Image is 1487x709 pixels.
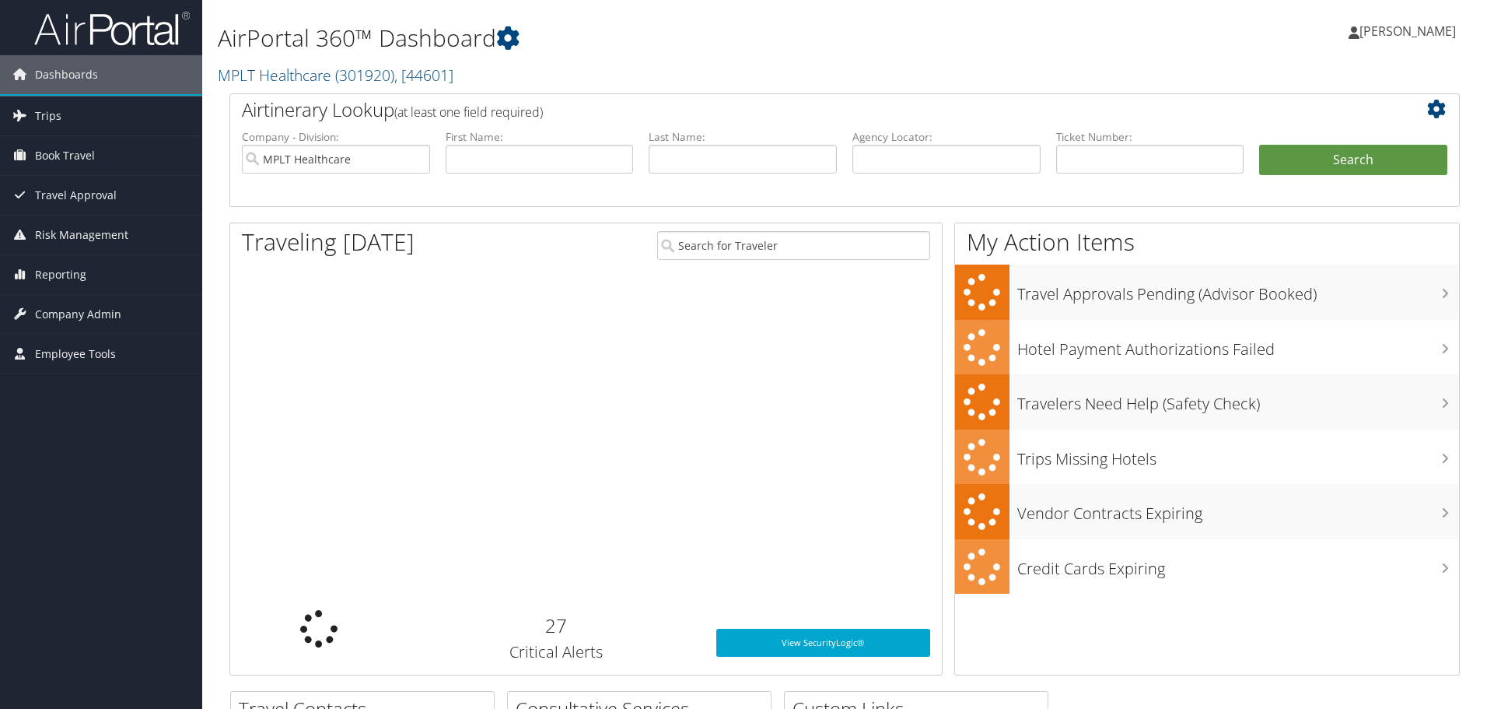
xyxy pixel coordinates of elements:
h2: 27 [420,612,693,639]
h1: AirPortal 360™ Dashboard [218,22,1054,54]
span: (at least one field required) [394,104,543,121]
img: airportal-logo.png [34,10,190,47]
h1: My Action Items [955,226,1459,258]
input: Search for Traveler [657,231,930,260]
a: Trips Missing Hotels [955,430,1459,485]
button: Search [1259,145,1447,176]
span: , [ 44601 ] [394,65,453,86]
span: Employee Tools [35,335,116,374]
span: [PERSON_NAME] [1359,23,1456,40]
span: ( 301920 ) [335,65,394,86]
span: Book Travel [35,136,95,175]
label: Agency Locator: [852,129,1041,145]
label: First Name: [446,129,634,145]
span: Company Admin [35,295,121,334]
span: Trips [35,97,61,135]
h3: Trips Missing Hotels [1017,440,1459,470]
label: Company - Division: [242,129,430,145]
span: Reporting [35,255,86,294]
a: View SecurityLogic® [716,629,930,657]
a: MPLT Healthcare [218,65,453,86]
h3: Travelers Need Help (Safety Check) [1017,385,1459,415]
a: Travel Approvals Pending (Advisor Booked) [955,265,1459,320]
label: Last Name: [649,129,837,145]
h3: Travel Approvals Pending (Advisor Booked) [1017,276,1459,305]
h2: Airtinerary Lookup [242,97,1345,123]
a: Credit Cards Expiring [955,539,1459,595]
h3: Critical Alerts [420,641,693,663]
a: Hotel Payment Authorizations Failed [955,320,1459,375]
a: [PERSON_NAME] [1349,8,1471,54]
label: Ticket Number: [1056,129,1244,145]
span: Risk Management [35,216,128,254]
h3: Credit Cards Expiring [1017,550,1459,580]
h3: Vendor Contracts Expiring [1017,495,1459,525]
a: Travelers Need Help (Safety Check) [955,374,1459,430]
h1: Traveling [DATE] [242,226,415,258]
a: Vendor Contracts Expiring [955,484,1459,539]
span: Dashboards [35,55,98,94]
span: Travel Approval [35,176,117,215]
h3: Hotel Payment Authorizations Failed [1017,331,1459,360]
